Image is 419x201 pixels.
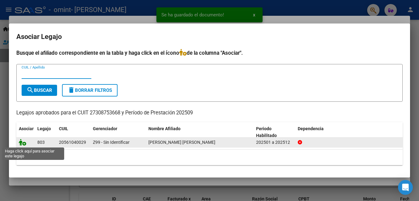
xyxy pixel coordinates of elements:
[62,84,118,96] button: Borrar Filtros
[298,126,324,131] span: Dependencia
[295,122,403,143] datatable-header-cell: Dependencia
[59,126,68,131] span: CUIL
[37,140,45,145] span: 803
[35,122,56,143] datatable-header-cell: Legajo
[16,122,35,143] datatable-header-cell: Asociar
[254,122,295,143] datatable-header-cell: Periodo Habilitado
[27,86,34,94] mat-icon: search
[256,139,293,146] div: 202501 a 202512
[37,126,51,131] span: Legajo
[256,126,277,138] span: Periodo Habilitado
[90,122,146,143] datatable-header-cell: Gerenciador
[148,126,180,131] span: Nombre Afiliado
[68,86,75,94] mat-icon: delete
[27,88,52,93] span: Buscar
[16,109,403,117] p: Legajos aprobados para el CUIT 27308753668 y Período de Prestación 202509
[16,31,403,43] h2: Asociar Legajo
[19,126,34,131] span: Asociar
[16,150,403,165] div: 1 registros
[22,85,57,96] button: Buscar
[56,122,90,143] datatable-header-cell: CUIL
[68,88,112,93] span: Borrar Filtros
[148,140,215,145] span: BODEMAN JUAN IGNACIO
[16,49,403,57] h4: Busque el afiliado correspondiente en la tabla y haga click en el ícono de la columna "Asociar".
[93,140,130,145] span: Z99 - Sin Identificar
[398,180,413,195] div: Open Intercom Messenger
[59,139,86,146] div: 20561040029
[93,126,117,131] span: Gerenciador
[146,122,254,143] datatable-header-cell: Nombre Afiliado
